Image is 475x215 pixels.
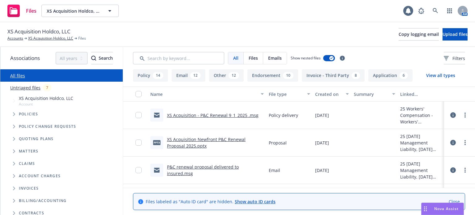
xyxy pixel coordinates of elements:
span: pptx [153,140,160,145]
div: 25 [DATE] Management Liability, [DATE] Commercial Umbrella, General Liability, Workers' Compensat... [400,161,442,180]
button: Endorsement [247,69,298,82]
a: Close [449,198,460,205]
a: Untriaged files [10,84,41,91]
a: XS Acquisition - P&C Renewal 9_1_2025 .msg [167,112,259,118]
div: 12 [190,72,201,79]
span: [DATE] [315,140,329,146]
span: Filters [444,55,465,62]
a: XS Acquisition Holdco, LLC [28,36,73,41]
div: 25 [DATE] Management Liability, [DATE] Commercial Umbrella, General Liability, Workers' Compensat... [400,133,442,153]
button: File type [266,87,313,101]
div: 25 Workers' Compensation - Workers' Compensation [400,105,442,125]
input: Select all [135,91,142,97]
span: All [233,55,238,61]
div: Created on [315,91,342,97]
a: Show auto ID cards [235,199,276,204]
div: Summary [354,91,388,97]
a: more [461,166,469,174]
button: Policy [133,69,168,82]
div: 12 [229,72,239,79]
input: Toggle Row Selected [135,167,142,173]
span: Files [249,55,258,61]
button: Other [209,69,244,82]
button: View all types [416,69,465,82]
span: Account [19,101,73,107]
span: Files [26,8,36,13]
a: Files [5,2,39,19]
button: Invoice - Third Party [302,69,365,82]
div: Search [91,52,113,64]
button: Filters [444,52,465,64]
span: Policies [19,112,38,116]
a: Report a Bug [415,5,427,17]
div: Drag to move [422,203,429,215]
span: [DATE] [315,167,329,174]
div: Linked associations [400,91,442,97]
span: Policy change requests [19,125,76,128]
button: Linked associations [398,87,444,101]
span: Filters [452,55,465,62]
button: Application [368,69,413,82]
span: [DATE] [315,112,329,118]
button: Nova Assist [421,203,464,215]
span: Copy logging email [399,31,439,37]
span: Contracts [19,211,44,215]
a: All files [10,73,25,79]
svg: Search [91,56,96,61]
a: Accounts [7,36,23,41]
button: Summary [351,87,398,101]
a: Switch app [443,5,456,17]
div: 8 [352,72,360,79]
div: 7 [43,84,51,91]
span: Account charges [19,174,61,178]
span: Policy delivery [269,112,298,118]
input: Search by keyword... [133,52,224,64]
button: Upload files [443,28,468,41]
input: Toggle Row Selected [135,140,142,146]
button: Email [172,69,205,82]
span: XS Acquisition Holdco, LLC [47,8,100,14]
a: more [461,139,469,146]
span: Claims [19,162,35,166]
span: Email [269,167,280,174]
a: more [461,111,469,119]
span: XS Acquisition Holdco, LLC [7,28,71,36]
span: Show nested files [291,55,321,61]
div: 6 [400,72,408,79]
a: P&C renewal proposal delivered to insured.msg [167,164,239,176]
div: 10 [283,72,293,79]
span: Associations [10,54,40,62]
input: Toggle Row Selected [135,112,142,118]
span: Proposal [269,140,287,146]
button: Copy logging email [399,28,439,41]
button: Name [148,87,266,101]
a: XS Acquisition Newfront P&C Renewal Proposal 2025.pptx [167,136,246,149]
button: Created on [313,87,351,101]
span: Invoices [19,187,39,190]
span: Nova Assist [434,206,459,211]
span: Files labeled as "Auto ID card" are hidden. [146,198,276,205]
span: Matters [19,149,38,153]
span: Billing/Accounting [19,199,67,203]
div: Name [150,91,257,97]
span: Quoting plans [19,137,54,141]
div: Tree Example [0,94,123,195]
a: Search [429,5,442,17]
span: Upload files [443,31,468,37]
span: XS Acquisition Holdco, LLC [19,95,73,101]
div: 14 [153,72,163,79]
button: SearchSearch [91,52,113,64]
span: Emails [268,55,282,61]
span: Files [78,36,86,41]
button: XS Acquisition Holdco, LLC [41,5,119,17]
div: File type [269,91,303,97]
